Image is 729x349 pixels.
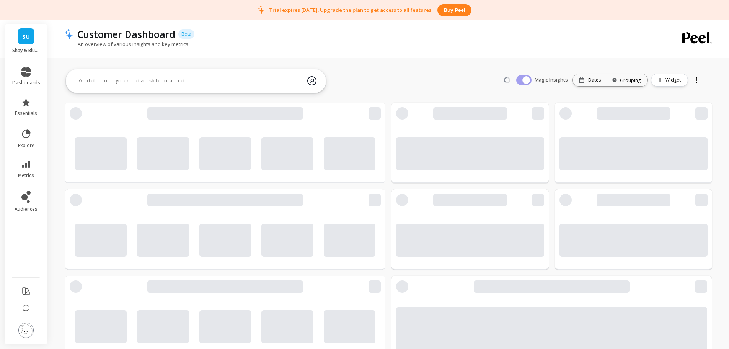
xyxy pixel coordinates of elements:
[535,76,569,84] span: Magic Insights
[15,110,37,116] span: essentials
[665,76,683,84] span: Widget
[437,4,471,16] button: Buy peel
[307,70,316,91] img: magic search icon
[77,28,175,41] p: Customer Dashboard
[178,29,194,39] p: Beta
[18,323,34,338] img: profile picture
[651,74,688,87] button: Widget
[614,77,641,84] div: Grouping
[15,206,38,212] span: audiences
[588,77,601,83] p: Dates
[18,143,34,149] span: explore
[64,29,73,39] img: header icon
[22,32,30,41] span: SU
[269,7,433,13] p: Trial expires [DATE]. Upgrade the plan to get access to all features!
[12,48,40,54] p: Shay & Blue USA
[64,41,188,48] p: An overview of various insights and key metrics
[18,172,34,179] span: metrics
[12,80,40,86] span: dashboards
